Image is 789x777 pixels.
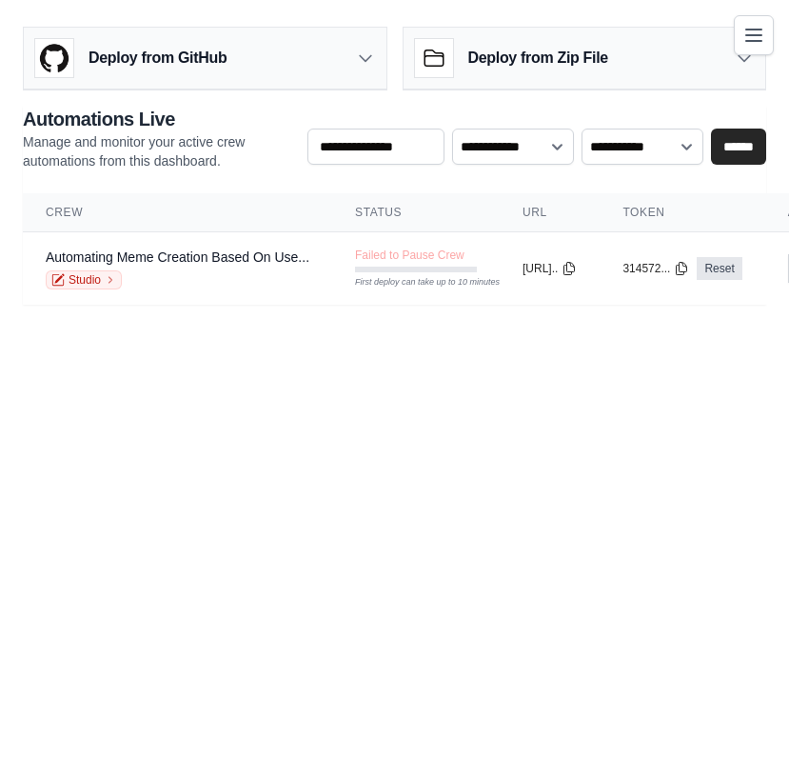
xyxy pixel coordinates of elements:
span: Failed to Pause Crew [355,248,464,263]
th: Status [332,193,500,232]
button: Toggle navigation [734,15,774,55]
h3: Deploy from Zip File [468,47,608,70]
p: Manage and monitor your active crew automations from this dashboard. [23,132,292,170]
th: URL [500,193,600,232]
th: Crew [23,193,332,232]
th: Token [600,193,764,232]
button: 314572... [622,261,689,276]
a: Reset [697,257,741,280]
img: GitHub Logo [35,39,73,77]
a: Automating Meme Creation Based On Use... [46,249,309,265]
div: First deploy can take up to 10 minutes [355,276,477,289]
a: Studio [46,270,122,289]
h3: Deploy from GitHub [89,47,227,70]
h2: Automations Live [23,106,292,132]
